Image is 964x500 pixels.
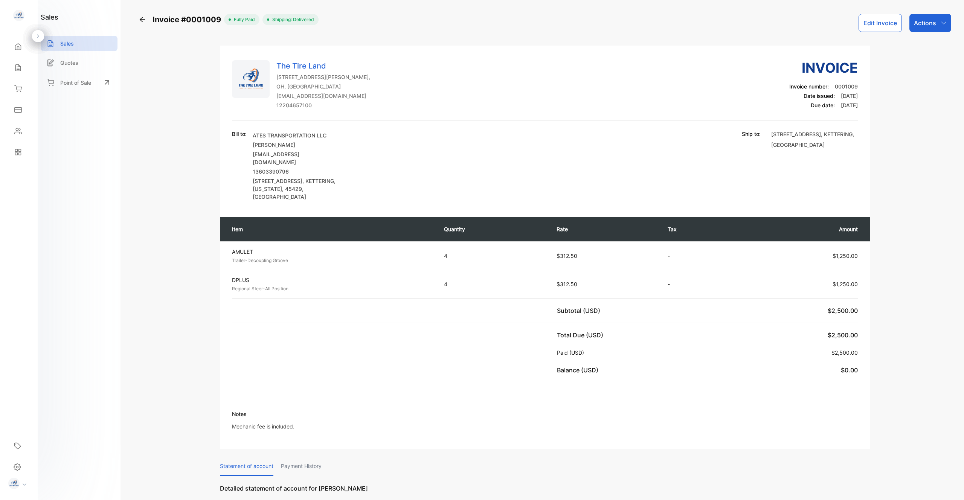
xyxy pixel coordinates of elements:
[232,422,294,430] p: Mechanic fee is included.
[253,131,339,139] p: ATES TRANSPORTATION LLC
[557,366,601,375] p: Balance (USD)
[789,58,858,78] h3: Invoice
[831,349,858,356] span: $2,500.00
[232,410,294,418] p: Notes
[557,306,603,315] p: Subtotal (USD)
[841,366,858,374] span: $0.00
[60,79,91,87] p: Point of Sale
[444,252,541,260] p: 4
[41,74,117,91] a: Point of Sale
[841,102,858,108] span: [DATE]
[828,331,858,339] span: $2,500.00
[13,10,24,21] img: logo
[771,131,821,137] span: [STREET_ADDRESS]
[253,178,302,184] span: [STREET_ADDRESS]
[231,16,255,23] span: fully paid
[789,83,829,90] span: Invoice number:
[914,18,936,27] p: Actions
[668,225,728,233] p: Tax
[253,141,339,149] p: [PERSON_NAME]
[41,55,117,70] a: Quotes
[859,14,902,32] button: Edit Invoice
[668,280,728,288] p: -
[276,82,370,90] p: OH, [GEOGRAPHIC_DATA]
[232,257,430,264] p: Trailer-Decoupling Groove
[41,12,58,22] h1: sales
[835,83,858,90] span: 0001009
[281,457,322,476] p: Payment History
[668,252,728,260] p: -
[932,468,964,500] iframe: LiveChat chat widget
[743,225,858,233] p: Amount
[557,349,587,357] p: Paid (USD)
[804,93,835,99] span: Date issued:
[557,281,577,287] span: $312.50
[557,253,577,259] span: $312.50
[557,225,653,233] p: Rate
[232,285,430,292] p: Regional Steer-All Position
[821,131,853,137] span: , KETTERING
[811,102,835,108] span: Due date:
[41,36,117,51] a: Sales
[742,130,761,138] p: Ship to:
[60,40,74,47] p: Sales
[8,478,20,489] img: profile
[302,178,334,184] span: , KETTERING
[232,248,430,256] p: AMULET
[232,276,430,284] p: DPLUS
[60,59,78,67] p: Quotes
[841,93,858,99] span: [DATE]
[828,307,858,314] span: $2,500.00
[909,14,951,32] button: Actions
[557,331,606,340] p: Total Due (USD)
[276,60,370,72] p: The Tire Land
[232,130,247,138] p: Bill to:
[444,280,541,288] p: 4
[153,14,224,25] span: Invoice #0001009
[833,253,858,259] span: $1,250.00
[253,168,339,175] p: 13603390796
[276,92,370,100] p: [EMAIL_ADDRESS][DOMAIN_NAME]
[232,225,429,233] p: Item
[276,73,370,81] p: [STREET_ADDRESS][PERSON_NAME],
[269,16,314,23] span: Shipping: Delivered
[833,281,858,287] span: $1,250.00
[253,150,339,166] p: [EMAIL_ADDRESS][DOMAIN_NAME]
[276,101,370,109] p: 12204657100
[444,225,541,233] p: Quantity
[232,60,270,98] img: Company Logo
[220,457,273,476] p: Statement of account
[282,186,302,192] span: , 45429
